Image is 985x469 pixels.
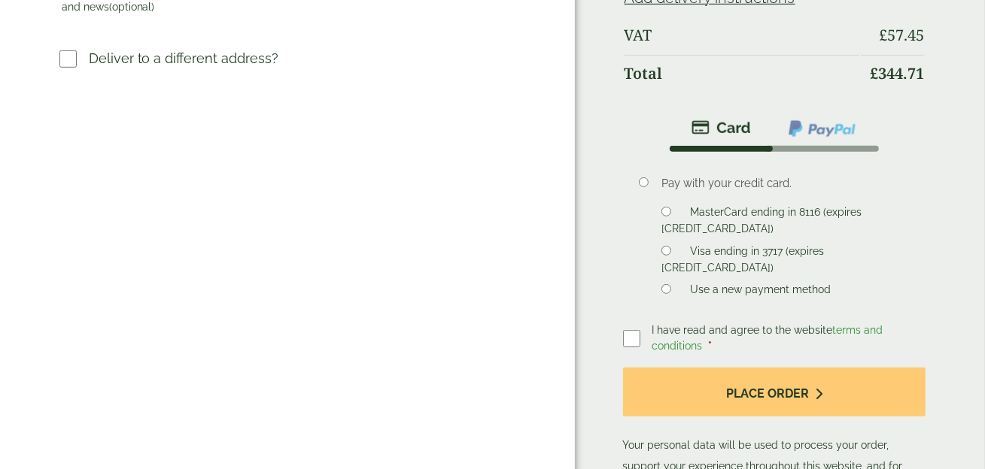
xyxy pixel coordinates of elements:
span: £ [879,25,887,45]
th: VAT [625,17,860,53]
span: (optional) [109,1,155,13]
p: Pay with your credit card. [661,175,902,192]
label: Use a new payment method [685,283,838,300]
bdi: 344.71 [870,63,924,83]
img: ppcp-gateway.png [787,119,857,138]
p: Deliver to a different address? [89,48,279,68]
label: MasterCard ending in 8116 (expires [CREDIT_CARD_DATA]) [661,206,862,239]
button: Place order [623,368,926,416]
abbr: required [709,340,713,352]
th: Total [625,55,860,92]
img: stripe.png [692,119,751,137]
label: Visa ending in 3717 (expires [CREDIT_CARD_DATA]) [661,245,824,278]
span: £ [870,63,878,83]
bdi: 57.45 [879,25,924,45]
